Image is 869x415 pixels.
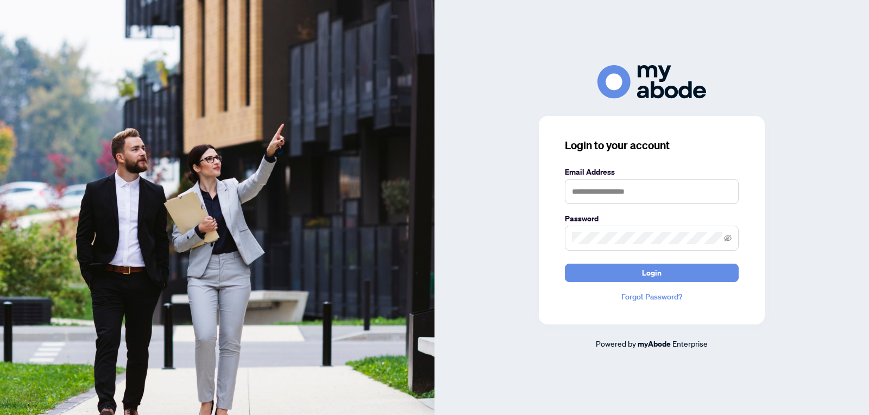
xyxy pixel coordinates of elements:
span: eye-invisible [724,234,732,242]
a: myAbode [638,338,671,350]
img: ma-logo [597,65,706,98]
h3: Login to your account [565,138,739,153]
span: Login [642,264,662,282]
a: Forgot Password? [565,291,739,303]
span: Enterprise [672,339,708,348]
span: Powered by [596,339,636,348]
button: Login [565,264,739,282]
label: Email Address [565,166,739,178]
label: Password [565,213,739,225]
